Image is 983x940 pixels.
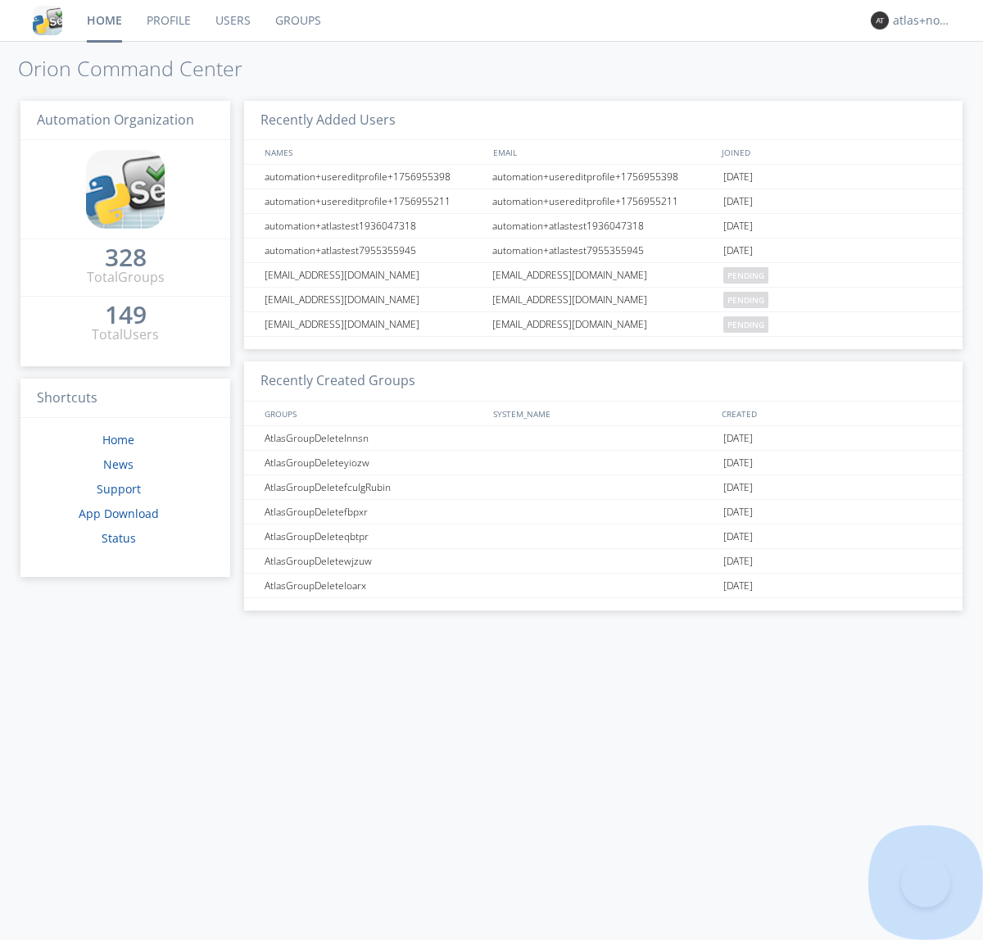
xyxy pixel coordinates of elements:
[723,292,768,308] span: pending
[105,307,147,323] div: 149
[97,481,141,497] a: Support
[723,189,753,214] span: [DATE]
[488,165,719,188] div: automation+usereditprofile+1756955398
[87,268,165,287] div: Total Groups
[488,312,719,336] div: [EMAIL_ADDRESS][DOMAIN_NAME]
[105,249,147,268] a: 328
[260,475,487,499] div: AtlasGroupDeletefculgRubin
[723,524,753,549] span: [DATE]
[723,500,753,524] span: [DATE]
[244,475,963,500] a: AtlasGroupDeletefculgRubin[DATE]
[244,101,963,141] h3: Recently Added Users
[105,307,147,325] a: 149
[488,189,719,213] div: automation+usereditprofile+1756955211
[723,426,753,451] span: [DATE]
[244,361,963,402] h3: Recently Created Groups
[260,214,487,238] div: automation+atlastest1936047318
[244,165,963,189] a: automation+usereditprofile+1756955398automation+usereditprofile+1756955398[DATE]
[92,325,159,344] div: Total Users
[260,524,487,548] div: AtlasGroupDeleteqbtpr
[33,6,62,35] img: cddb5a64eb264b2086981ab96f4c1ba7
[723,316,768,333] span: pending
[102,530,136,546] a: Status
[244,500,963,524] a: AtlasGroupDeletefbpxr[DATE]
[718,140,947,164] div: JOINED
[260,500,487,524] div: AtlasGroupDeletefbpxr
[244,574,963,598] a: AtlasGroupDeleteloarx[DATE]
[488,238,719,262] div: automation+atlastest7955355945
[244,214,963,238] a: automation+atlastest1936047318automation+atlastest1936047318[DATE]
[723,475,753,500] span: [DATE]
[105,249,147,266] div: 328
[723,165,753,189] span: [DATE]
[260,549,487,573] div: AtlasGroupDeletewjzuw
[260,312,487,336] div: [EMAIL_ADDRESS][DOMAIN_NAME]
[488,214,719,238] div: automation+atlastest1936047318
[244,524,963,549] a: AtlasGroupDeleteqbtpr[DATE]
[723,549,753,574] span: [DATE]
[86,150,165,229] img: cddb5a64eb264b2086981ab96f4c1ba7
[893,12,954,29] div: atlas+nodispatch
[103,456,134,472] a: News
[718,402,947,425] div: CREATED
[723,214,753,238] span: [DATE]
[20,379,230,419] h3: Shortcuts
[488,263,719,287] div: [EMAIL_ADDRESS][DOMAIN_NAME]
[260,140,485,164] div: NAMES
[260,263,487,287] div: [EMAIL_ADDRESS][DOMAIN_NAME]
[244,263,963,288] a: [EMAIL_ADDRESS][DOMAIN_NAME][EMAIL_ADDRESS][DOMAIN_NAME]pending
[260,238,487,262] div: automation+atlastest7955355945
[723,238,753,263] span: [DATE]
[723,267,768,284] span: pending
[260,165,487,188] div: automation+usereditprofile+1756955398
[244,189,963,214] a: automation+usereditprofile+1756955211automation+usereditprofile+1756955211[DATE]
[260,451,487,475] div: AtlasGroupDeleteyiozw
[244,238,963,263] a: automation+atlastest7955355945automation+atlastest7955355945[DATE]
[260,189,487,213] div: automation+usereditprofile+1756955211
[37,111,194,129] span: Automation Organization
[79,506,159,521] a: App Download
[260,402,485,425] div: GROUPS
[871,11,889,30] img: 373638.png
[901,858,950,907] iframe: Toggle Customer Support
[489,140,718,164] div: EMAIL
[244,288,963,312] a: [EMAIL_ADDRESS][DOMAIN_NAME][EMAIL_ADDRESS][DOMAIN_NAME]pending
[244,451,963,475] a: AtlasGroupDeleteyiozw[DATE]
[260,288,487,311] div: [EMAIL_ADDRESS][DOMAIN_NAME]
[244,312,963,337] a: [EMAIL_ADDRESS][DOMAIN_NAME][EMAIL_ADDRESS][DOMAIN_NAME]pending
[244,426,963,451] a: AtlasGroupDeletelnnsn[DATE]
[260,574,487,597] div: AtlasGroupDeleteloarx
[244,549,963,574] a: AtlasGroupDeletewjzuw[DATE]
[723,574,753,598] span: [DATE]
[260,426,487,450] div: AtlasGroupDeletelnnsn
[102,432,134,447] a: Home
[489,402,718,425] div: SYSTEM_NAME
[488,288,719,311] div: [EMAIL_ADDRESS][DOMAIN_NAME]
[723,451,753,475] span: [DATE]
